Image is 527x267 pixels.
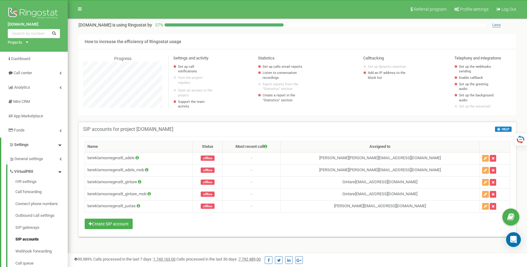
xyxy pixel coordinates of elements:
td: [PERSON_NAME] [EMAIL_ADDRESS][DOMAIN_NAME] [280,200,480,212]
a: Set up the webhooks sending [459,64,494,74]
td: bereklamosnegerailt_adele [85,152,193,164]
td: [PERSON_NAME] [PERSON_NAME][EMAIL_ADDRESS][DOMAIN_NAME] [280,164,480,176]
a: Settings [1,138,68,152]
td: - [223,176,280,188]
td: bereklamosnegerailt_gintare [85,176,193,188]
td: Gintare [EMAIL_ADDRESS][DOMAIN_NAME] [280,176,480,188]
span: Log Out [501,7,516,12]
span: 99,989% [74,257,92,261]
a: Create a report in the "Statistics" section [263,93,312,103]
span: Progress [114,56,131,61]
th: Most recent call [223,141,280,152]
u: 1 743 163,00 [153,257,175,261]
div: Projects [8,40,22,46]
h5: SIP accounts for project [DOMAIN_NAME] [83,127,173,132]
a: Enable callback [459,75,494,80]
td: - [223,164,280,176]
input: Search by number [8,29,60,38]
span: App Marketplace [14,114,43,118]
button: HELP [495,127,512,132]
a: Set up the background audio [459,93,494,103]
a: SIP gateways [15,222,68,234]
th: Assigned to [280,141,480,152]
span: Settings and activity [173,56,208,60]
span: Calls processed in the last 7 days : [93,257,175,261]
td: - [223,200,280,212]
span: Profile settings [460,7,489,12]
span: Funds [14,128,25,132]
span: Calltracking [363,56,384,60]
a: Set up calls email reports [263,64,312,69]
p: 37 % [152,22,165,28]
span: How to increase the efficiency of Ringostat usage [85,39,181,44]
span: is using Ringostat by [112,22,152,27]
span: Settings [14,142,29,147]
a: Set up the greeting audio [459,82,494,91]
img: Ringostat logo [8,6,60,22]
th: Name [85,141,193,152]
td: [PERSON_NAME] [PERSON_NAME][EMAIL_ADDRESS][DOMAIN_NAME] [280,152,480,164]
a: Set up dynamic insertion [368,64,408,69]
span: Call center [14,71,32,75]
span: Mini CRM [13,99,30,104]
span: Analytics [14,85,30,90]
a: IVR settings [15,179,68,186]
a: Set up the voicemail [459,104,494,109]
a: Webhook forwarding [15,245,68,257]
u: 7 792 489,00 [239,257,261,261]
a: SIP accounts [15,234,68,246]
td: - [223,152,280,164]
span: Dashboard [11,56,30,61]
td: - [223,188,280,200]
span: Referral program [414,7,446,12]
span: offline [201,180,215,185]
a: Export reports from the "Statistics" section [263,82,312,91]
span: offline [201,156,215,161]
span: offline [201,168,215,173]
a: Connect phone numbers [15,198,68,210]
a: Set up call notifications [178,64,214,74]
td: bereklamosnegerailt_adele_mob [85,164,193,176]
span: Less [492,22,501,27]
a: [DOMAIN_NAME] [8,22,60,27]
p: Visit the project regulary [178,75,214,85]
td: bereklamosnegerailt_gintare_mob [85,188,193,200]
a: Add an IP address to the block list [368,71,408,80]
a: Open an access to the project [178,88,214,98]
p: Support the team activity [178,99,214,109]
a: VirtualPBX [9,164,68,177]
td: Gintare [EMAIL_ADDRESS][DOMAIN_NAME] [280,188,480,200]
a: Outbound call settings [15,210,68,222]
p: [DOMAIN_NAME] [78,22,152,28]
span: Calls processed in the last 30 days : [176,257,261,261]
span: Telephony and integrations [454,56,501,60]
a: Listen to conversation recordings [263,71,312,80]
a: General settings [9,152,68,164]
a: Call forwarding [15,186,68,198]
span: Statistics [258,56,275,60]
button: Create SIP account [85,219,133,229]
span: VirtualPBX [14,169,33,175]
th: Status [192,141,222,152]
span: offline [201,204,215,209]
div: Open Intercom Messenger [506,232,521,247]
span: offline [201,192,215,197]
td: bereklamosnegerailt_justas [85,200,193,212]
span: General settings [14,156,43,162]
